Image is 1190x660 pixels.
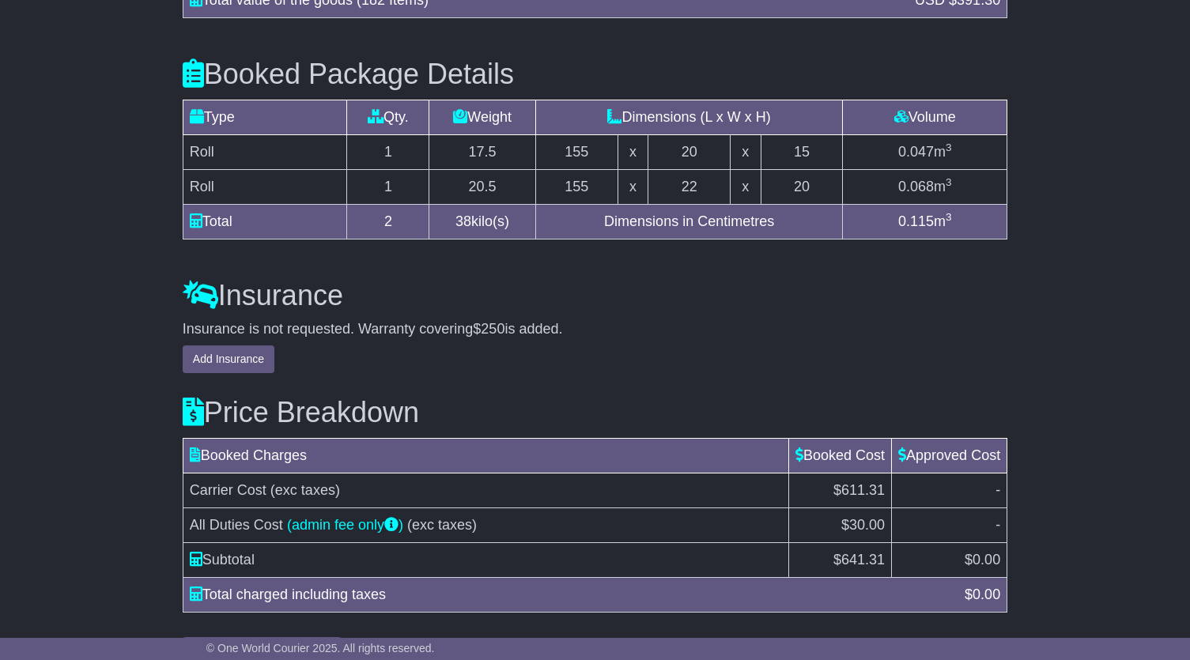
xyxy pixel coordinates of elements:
td: Roll [183,169,347,204]
td: Type [183,100,347,134]
td: Total [183,204,347,239]
span: 641.31 [841,552,885,568]
span: $30.00 [841,517,885,533]
span: 38 [455,213,471,229]
span: (exc taxes) [407,517,477,533]
td: Booked Charges [183,438,788,473]
td: x [731,169,761,204]
td: m [843,169,1007,204]
td: 15 [761,134,843,169]
td: m [843,134,1007,169]
td: $ [789,542,892,577]
td: Dimensions (L x W x H) [535,100,843,134]
td: 22 [648,169,731,204]
td: m [843,204,1007,239]
span: 0.115 [898,213,934,229]
td: 20 [648,134,731,169]
td: 2 [347,204,429,239]
span: Carrier Cost [190,482,266,498]
span: 0.047 [898,144,934,160]
span: 0.068 [898,179,934,194]
td: 17.5 [429,134,536,169]
div: Total charged including taxes [182,584,957,605]
td: Weight [429,100,536,134]
td: $ [892,542,1007,577]
td: 1 [347,134,429,169]
button: Add Insurance [183,345,274,373]
span: - [995,517,1000,533]
div: Insurance is not requested. Warranty covering is added. [183,321,1007,338]
span: © One World Courier 2025. All rights reserved. [206,642,435,654]
h3: Price Breakdown [183,397,1007,428]
h3: Insurance [183,280,1007,311]
td: 155 [535,134,618,169]
td: 20.5 [429,169,536,204]
sup: 3 [946,211,952,223]
span: (exc taxes) [270,482,340,498]
td: x [731,134,761,169]
td: kilo(s) [429,204,536,239]
td: x [618,169,648,204]
td: 155 [535,169,618,204]
sup: 3 [946,141,952,153]
td: Roll [183,134,347,169]
a: (admin fee only) [287,517,403,533]
td: x [618,134,648,169]
td: Dimensions in Centimetres [535,204,843,239]
td: Booked Cost [789,438,892,473]
div: $ [957,584,1008,605]
span: 0.00 [973,552,1000,568]
span: $250 [473,321,504,337]
sup: 3 [946,176,952,188]
td: Qty. [347,100,429,134]
h3: Booked Package Details [183,58,1007,90]
td: 20 [761,169,843,204]
td: Subtotal [183,542,788,577]
span: $611.31 [833,482,885,498]
span: - [995,482,1000,498]
td: Volume [843,100,1007,134]
span: 0.00 [973,586,1000,602]
td: Approved Cost [892,438,1007,473]
td: 1 [347,169,429,204]
span: All Duties Cost [190,517,283,533]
